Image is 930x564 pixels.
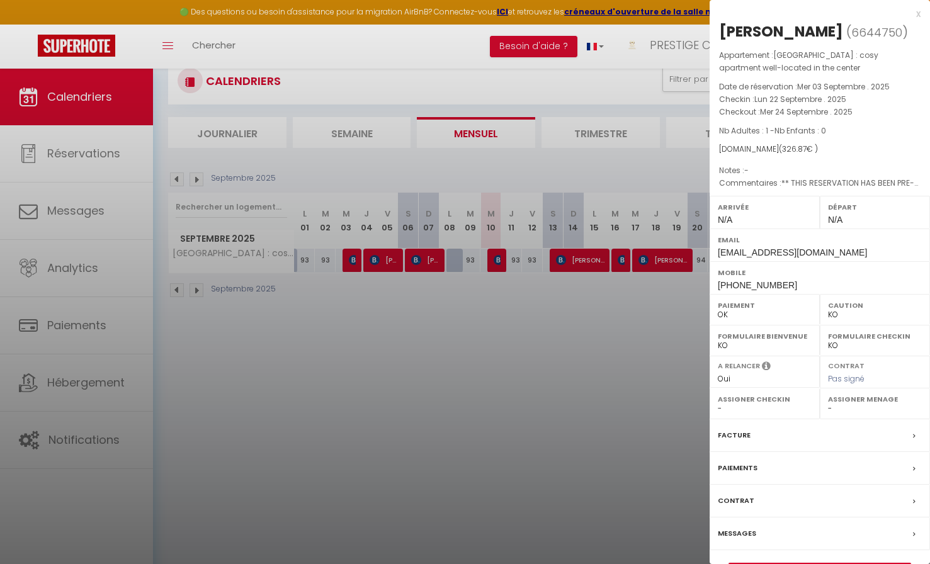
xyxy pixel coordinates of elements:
label: Messages [718,527,756,540]
label: Caution [828,299,922,312]
span: N/A [828,215,842,225]
span: 6644750 [851,25,902,40]
label: Formulaire Bienvenue [718,330,812,342]
p: Checkout : [719,106,921,118]
p: Date de réservation : [719,81,921,93]
span: ( ) [846,23,908,41]
span: Mer 03 Septembre . 2025 [797,81,890,92]
label: Contrat [718,494,754,507]
label: Paiements [718,461,757,475]
label: Départ [828,201,922,213]
span: N/A [718,215,732,225]
label: Mobile [718,266,922,279]
label: Assigner Checkin [718,393,812,405]
label: Paiement [718,299,812,312]
span: Lun 22 Septembre . 2025 [754,94,846,104]
p: Commentaires : [719,177,921,189]
div: [DOMAIN_NAME] [719,144,921,155]
label: Email [718,234,922,246]
i: Sélectionner OUI si vous souhaiter envoyer les séquences de messages post-checkout [762,361,771,375]
p: Checkin : [719,93,921,106]
span: [PHONE_NUMBER] [718,280,797,290]
span: [EMAIL_ADDRESS][DOMAIN_NAME] [718,247,867,257]
span: [GEOGRAPHIC_DATA] : cosy apartment well-located in the center [719,50,878,73]
div: x [710,6,921,21]
span: Pas signé [828,373,865,384]
label: Facture [718,429,751,442]
p: Appartement : [719,49,921,74]
span: ( € ) [779,144,818,154]
label: Assigner Menage [828,393,922,405]
label: Arrivée [718,201,812,213]
div: [PERSON_NAME] [719,21,843,42]
label: Formulaire Checkin [828,330,922,342]
span: - [744,165,749,176]
span: Mer 24 Septembre . 2025 [760,106,853,117]
button: Ouvrir le widget de chat LiveChat [10,5,48,43]
span: Nb Enfants : 0 [774,125,826,136]
span: 326.87 [782,144,807,154]
label: A relancer [718,361,760,371]
label: Contrat [828,361,865,369]
p: Notes : [719,164,921,177]
span: Nb Adultes : 1 - [719,125,826,136]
